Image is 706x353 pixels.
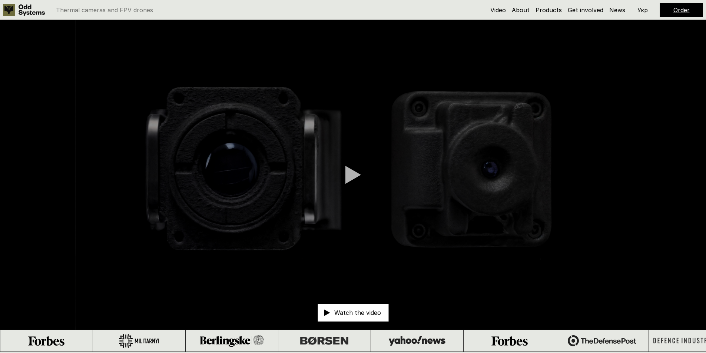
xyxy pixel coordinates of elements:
[490,6,506,14] a: Video
[536,6,562,14] a: Products
[568,6,603,14] a: Get involved
[637,7,648,13] p: Укр
[334,310,381,316] p: Watch the video
[673,6,690,14] a: Order
[56,7,153,13] p: Thermal cameras and FPV drones
[512,6,530,14] a: About
[609,6,625,14] a: News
